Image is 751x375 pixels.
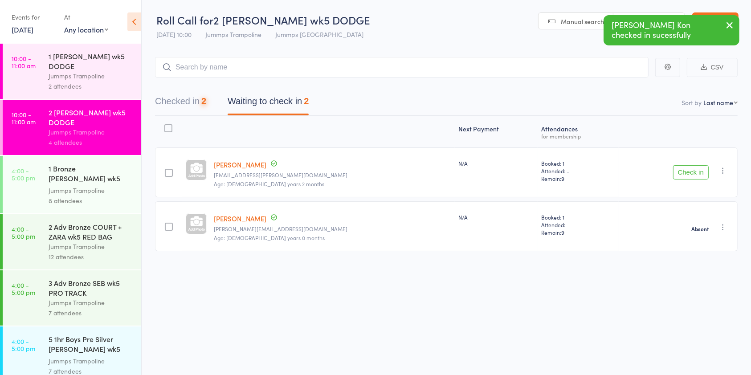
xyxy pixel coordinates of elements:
div: Events for [12,10,55,24]
div: 1 Bronze [PERSON_NAME] wk5 BAG DODGE [49,163,134,185]
a: [PERSON_NAME] [214,160,266,169]
label: Sort by [682,98,702,107]
div: Jummps Trampoline [49,71,134,81]
span: Roll Call for [156,12,213,27]
a: 4:00 -5:00 pm3 Adv Bronze SEB wk5 PRO TRACKJummps Trampoline7 attendees [3,270,141,326]
div: 2 attendees [49,81,134,91]
button: Check in [673,165,709,179]
small: monika.b.mcintosh@gmail.com [214,172,451,178]
div: for membership [541,133,615,139]
a: Exit roll call [692,12,739,30]
a: 10:00 -11:00 am2 [PERSON_NAME] wk5 DODGEJummps Trampoline4 attendees [3,100,141,155]
a: 4:00 -5:00 pm1 Bronze [PERSON_NAME] wk5 BAG DODGEJummps Trampoline8 attendees [3,156,141,213]
div: 1 [PERSON_NAME] wk5 DODGE [49,51,134,71]
div: Jummps Trampoline [49,241,134,252]
time: 4:00 - 5:00 pm [12,338,35,352]
div: 5 1hr Boys Pre Silver [PERSON_NAME] wk5 DODGE PRO [49,334,134,356]
time: 4:00 - 5:00 pm [12,167,35,181]
a: [PERSON_NAME] [214,214,266,223]
a: 10:00 -11:00 am1 [PERSON_NAME] wk5 DODGEJummps Trampoline2 attendees [3,44,141,99]
span: Age: [DEMOGRAPHIC_DATA] years 0 months [214,234,325,241]
span: Attended: - [541,221,615,228]
span: Booked: 1 [541,159,615,167]
span: 9 [561,175,564,182]
time: 4:00 - 5:00 pm [12,281,35,296]
span: Booked: 1 [541,213,615,221]
time: 10:00 - 11:00 am [12,111,36,125]
span: Manual search [561,17,604,26]
div: Next Payment [455,120,538,143]
div: 2 [PERSON_NAME] wk5 DODGE [49,107,134,127]
span: Jummps [GEOGRAPHIC_DATA] [275,30,363,39]
div: 2 [201,96,206,106]
span: 2 [PERSON_NAME] wk5 DODGE [213,12,370,27]
button: Checked in2 [155,92,206,115]
div: Jummps Trampoline [49,185,134,196]
div: 2 Adv Bronze COURT + ZARA wk5 RED BAG [49,222,134,241]
div: Jummps Trampoline [49,356,134,366]
button: Waiting to check in2 [228,92,309,115]
span: Attended: - [541,167,615,175]
div: Last name [703,98,733,107]
div: At [64,10,108,24]
div: Jummps Trampoline [49,298,134,308]
div: N/A [458,213,534,221]
div: Jummps Trampoline [49,127,134,137]
span: 9 [561,228,564,236]
time: 10:00 - 11:00 am [12,55,36,69]
input: Search by name [155,57,649,77]
span: Jummps Trampoline [205,30,261,39]
a: [DATE] [12,24,33,34]
div: 2 [304,96,309,106]
span: Age: [DEMOGRAPHIC_DATA] years 2 months [214,180,324,187]
div: 3 Adv Bronze SEB wk5 PRO TRACK [49,278,134,298]
a: 4:00 -5:00 pm2 Adv Bronze COURT + ZARA wk5 RED BAGJummps Trampoline12 attendees [3,214,141,269]
span: Remain: [541,228,615,236]
div: 8 attendees [49,196,134,206]
div: N/A [458,159,534,167]
small: tara_rolfe@hotmail.com [214,226,451,232]
div: 12 attendees [49,252,134,262]
div: 4 attendees [49,137,134,147]
time: 4:00 - 5:00 pm [12,225,35,240]
div: [PERSON_NAME] Kon checked in sucessfully [604,15,739,45]
div: Any location [64,24,108,34]
div: Atten­dances [538,120,619,143]
strong: Absent [691,225,709,232]
span: Remain: [541,175,615,182]
div: 7 attendees [49,308,134,318]
button: CSV [687,58,738,77]
span: [DATE] 10:00 [156,30,192,39]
